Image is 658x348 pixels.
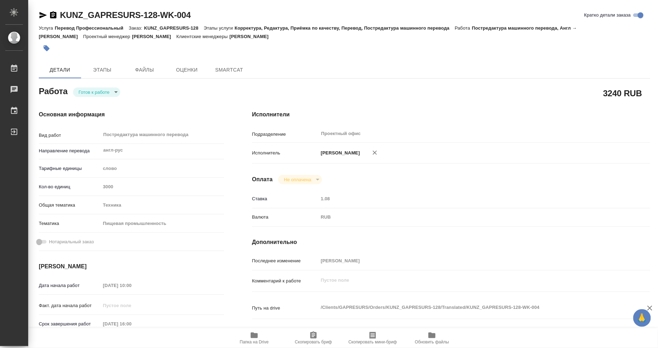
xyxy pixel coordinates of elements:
[252,110,650,119] h4: Исполнители
[100,199,224,211] div: Техника
[128,66,162,74] span: Файлы
[170,66,204,74] span: Оценки
[73,87,120,97] div: Готов к работе
[39,220,100,227] p: Тематика
[39,282,100,289] p: Дата начала работ
[252,149,318,157] p: Исполнитель
[295,340,332,344] span: Скопировать бриф
[455,25,472,31] p: Работа
[39,41,54,56] button: Добавить тэг
[252,305,318,312] p: Путь на drive
[633,309,651,327] button: 🙏
[39,320,100,328] p: Срок завершения работ
[252,175,273,184] h4: Оплата
[132,34,176,39] p: [PERSON_NAME]
[39,165,100,172] p: Тарифные единицы
[212,66,246,74] span: SmartCat
[176,34,230,39] p: Клиентские менеджеры
[100,163,224,175] div: слово
[636,311,648,325] span: 🙏
[318,301,617,313] textarea: /Clients/GAPRESURS/Orders/KUNZ_GAPRESURS-128/Translated/KUNZ_GAPRESURS-128-WK-004
[230,34,274,39] p: [PERSON_NAME]
[100,182,224,192] input: Пустое поле
[252,214,318,221] p: Валюта
[318,194,617,204] input: Пустое поле
[252,238,650,246] h4: Дополнительно
[348,340,397,344] span: Скопировать мини-бриф
[100,280,162,291] input: Пустое поле
[39,262,224,271] h4: [PERSON_NAME]
[343,328,402,348] button: Скопировать мини-бриф
[204,25,235,31] p: Этапы услуги
[100,218,224,230] div: Пищевая промышленность
[318,211,617,223] div: RUB
[278,175,322,184] div: Готов к работе
[39,25,55,31] p: Услуга
[252,195,318,202] p: Ставка
[284,328,343,348] button: Скопировать бриф
[584,12,631,19] span: Кратко детали заказа
[39,183,100,190] p: Кол-во единиц
[39,302,100,309] p: Факт. дата начала работ
[60,10,191,20] a: KUNZ_GAPRESURS-128-WK-004
[415,340,449,344] span: Обновить файлы
[252,131,318,138] p: Подразделение
[39,147,100,154] p: Направление перевода
[77,89,112,95] button: Готов к работе
[129,25,144,31] p: Заказ:
[100,300,162,311] input: Пустое поле
[144,25,204,31] p: KUNZ_GAPRESURS-128
[49,11,57,19] button: Скопировать ссылку
[318,149,360,157] p: [PERSON_NAME]
[252,257,318,264] p: Последнее изменение
[39,132,100,139] p: Вид работ
[225,328,284,348] button: Папка на Drive
[43,66,77,74] span: Детали
[318,256,617,266] input: Пустое поле
[83,34,132,39] p: Проектный менеджер
[39,84,68,97] h2: Работа
[235,25,455,31] p: Корректура, Редактура, Приёмка по качеству, Перевод, Постредактура машинного перевода
[39,110,224,119] h4: Основная информация
[282,177,313,183] button: Не оплачена
[49,238,94,245] span: Нотариальный заказ
[55,25,129,31] p: Перевод Профессиональный
[402,328,462,348] button: Обновить файлы
[367,145,383,160] button: Удалить исполнителя
[240,340,269,344] span: Папка на Drive
[100,319,162,329] input: Пустое поле
[85,66,119,74] span: Этапы
[39,202,100,209] p: Общая тематика
[39,11,47,19] button: Скопировать ссылку для ЯМессенджера
[252,277,318,285] p: Комментарий к работе
[603,87,642,99] h2: 3240 RUB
